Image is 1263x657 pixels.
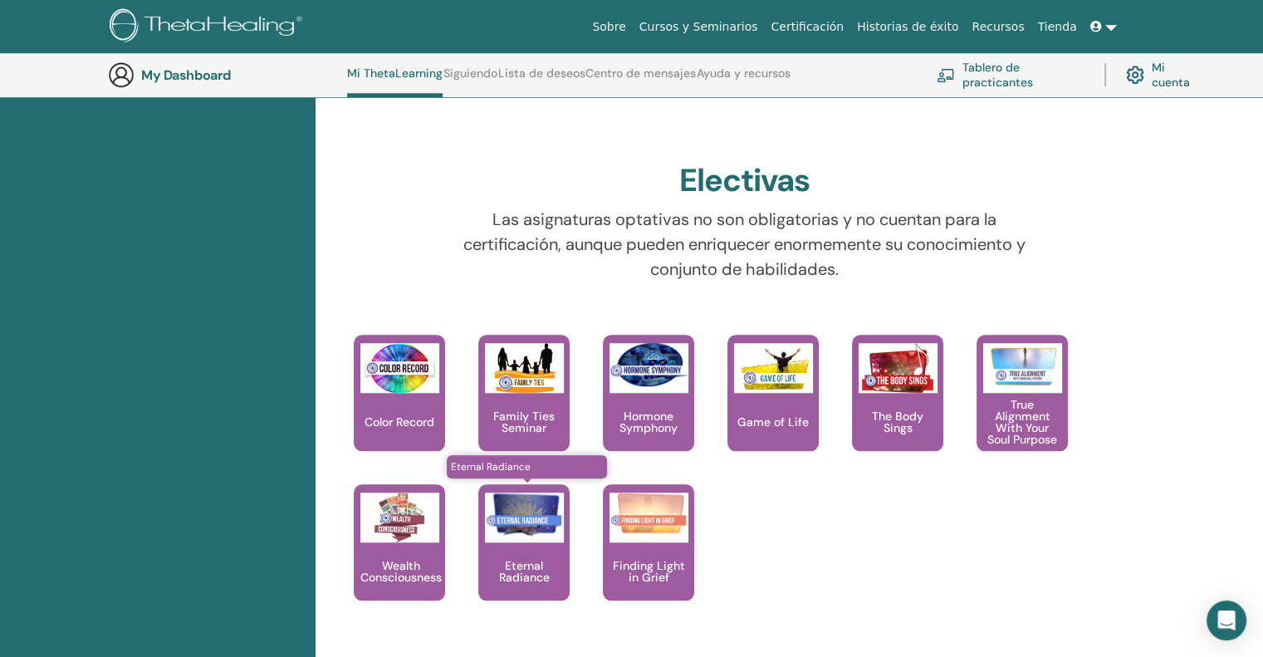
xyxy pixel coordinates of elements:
p: Finding Light in Grief [603,560,694,583]
img: generic-user-icon.jpg [108,61,135,88]
h3: My Dashboard [141,67,307,83]
p: Game of Life [731,416,815,428]
div: Open Intercom Messenger [1207,601,1246,640]
img: Game of Life [734,343,813,393]
a: Game of Life Game of Life [727,335,819,484]
img: Wealth Consciousness [360,493,439,542]
a: Tablero de practicantes [937,56,1084,93]
a: Recursos [965,12,1030,42]
a: Mi ThetaLearning [347,66,443,97]
a: Historias de éxito [850,12,965,42]
img: The Body Sings [859,343,937,393]
img: cog.svg [1126,61,1144,88]
p: Family Ties Seminar [478,410,570,434]
p: The Body Sings [852,410,943,434]
img: Eternal Radiance [485,493,564,537]
img: Finding Light in Grief [609,493,688,537]
a: Certificación [764,12,850,42]
a: Mi cuenta [1126,56,1202,93]
h2: Electivas [679,162,810,200]
a: Color Record Color Record [354,335,445,484]
img: Family Ties Seminar [485,343,564,393]
span: Eternal Radiance [447,455,607,478]
img: Hormone Symphony [609,343,688,387]
a: True Alignment With Your Soul Purpose True Alignment With Your Soul Purpose [977,335,1068,484]
a: The Body Sings The Body Sings [852,335,943,484]
img: logo.png [110,8,308,46]
p: Hormone Symphony [603,410,694,434]
img: Color Record [360,343,439,393]
a: Finding Light in Grief Finding Light in Grief [603,484,694,634]
p: Las asignaturas optativas no son obligatorias y no cuentan para la certificación, aunque pueden e... [454,207,1035,282]
a: Ayuda y recursos [697,66,791,93]
p: Wealth Consciousness [354,560,448,583]
a: Centro de mensajes [585,66,696,93]
a: Wealth Consciousness Wealth Consciousness [354,484,445,634]
p: True Alignment With Your Soul Purpose [977,399,1068,445]
a: Sobre [585,12,632,42]
a: Eternal Radiance Eternal Radiance Eternal Radiance [478,484,570,634]
a: Family Ties Seminar Family Ties Seminar [478,335,570,484]
a: Lista de deseos [498,66,585,93]
img: True Alignment With Your Soul Purpose [983,343,1062,388]
a: Tienda [1031,12,1084,42]
p: Color Record [358,416,441,428]
a: Hormone Symphony Hormone Symphony [603,335,694,484]
a: Cursos y Seminarios [633,12,765,42]
img: chalkboard-teacher.svg [937,68,955,82]
a: Siguiendo [443,66,497,93]
p: Eternal Radiance [478,560,570,583]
